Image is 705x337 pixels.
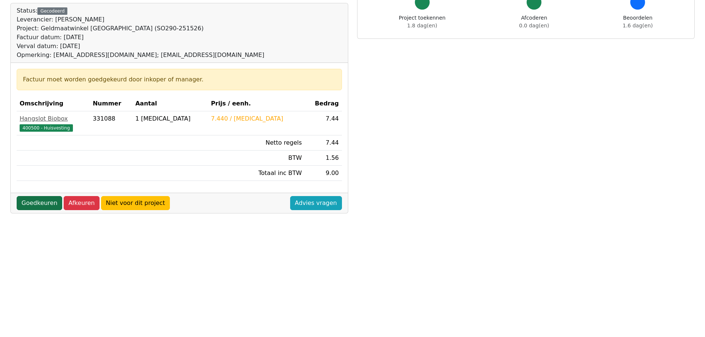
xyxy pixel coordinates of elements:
th: Bedrag [305,96,342,111]
div: Leverancier: [PERSON_NAME] [17,15,264,24]
a: Afkeuren [64,196,100,210]
div: Hangslot Biobox [20,114,87,123]
span: 0.0 dag(en) [519,23,549,28]
div: Afcoderen [519,14,549,30]
a: Hangslot Biobox400500 - Huisvesting [20,114,87,132]
a: Goedkeuren [17,196,62,210]
div: Gecodeerd [37,7,67,15]
th: Aantal [132,96,208,111]
td: Netto regels [208,135,305,151]
td: 1.56 [305,151,342,166]
a: Niet voor dit project [101,196,170,210]
div: Status: [17,6,264,60]
a: Advies vragen [290,196,342,210]
span: 400500 - Huisvesting [20,124,73,132]
th: Omschrijving [17,96,90,111]
div: 7.440 / [MEDICAL_DATA] [211,114,302,123]
div: Project: Geldmaatwinkel [GEOGRAPHIC_DATA] (SO290-251526) [17,24,264,33]
div: Beoordelen [623,14,653,30]
div: Verval datum: [DATE] [17,42,264,51]
span: 1.8 dag(en) [407,23,437,28]
td: 9.00 [305,166,342,181]
span: 1.6 dag(en) [623,23,653,28]
th: Prijs / eenh. [208,96,305,111]
div: 1 [MEDICAL_DATA] [135,114,205,123]
td: 331088 [90,111,132,135]
th: Nummer [90,96,132,111]
td: Totaal inc BTW [208,166,305,181]
div: Project toekennen [399,14,446,30]
div: Opmerking: [EMAIL_ADDRESS][DOMAIN_NAME]; [EMAIL_ADDRESS][DOMAIN_NAME] [17,51,264,60]
td: 7.44 [305,111,342,135]
div: Factuur moet worden goedgekeurd door inkoper of manager. [23,75,336,84]
div: Factuur datum: [DATE] [17,33,264,42]
td: 7.44 [305,135,342,151]
td: BTW [208,151,305,166]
